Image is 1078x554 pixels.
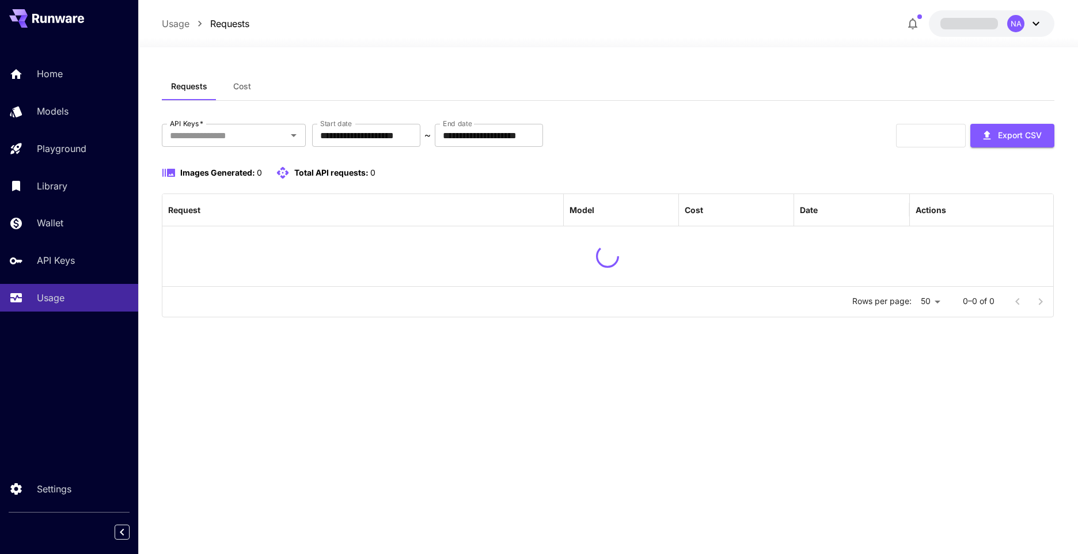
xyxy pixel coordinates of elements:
span: 0 [257,168,262,177]
p: Wallet [37,216,63,230]
span: Images Generated: [180,168,255,177]
p: Models [37,104,69,118]
p: Playground [37,142,86,155]
button: Open [286,127,302,143]
div: 50 [916,293,944,310]
div: Collapse sidebar [123,522,138,542]
div: Model [570,205,594,215]
p: 0–0 of 0 [963,295,995,307]
button: NA [929,10,1054,37]
a: Usage [162,17,189,31]
p: Rows per page: [852,295,912,307]
nav: breadcrumb [162,17,249,31]
div: NA [1007,15,1024,32]
p: Home [37,67,63,81]
p: API Keys [37,253,75,267]
div: Request [168,205,200,215]
p: Settings [37,482,71,496]
label: Start date [320,119,352,128]
label: API Keys [170,119,203,128]
div: Actions [916,205,946,215]
span: Cost [233,81,251,92]
button: Export CSV [970,124,1054,147]
div: Date [800,205,818,215]
button: Collapse sidebar [115,525,130,540]
span: Requests [171,81,207,92]
a: Requests [210,17,249,31]
label: End date [443,119,472,128]
p: Usage [37,291,64,305]
div: Cost [685,205,703,215]
span: Total API requests: [294,168,369,177]
p: ~ [424,128,431,142]
p: Library [37,179,67,193]
span: 0 [370,168,375,177]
